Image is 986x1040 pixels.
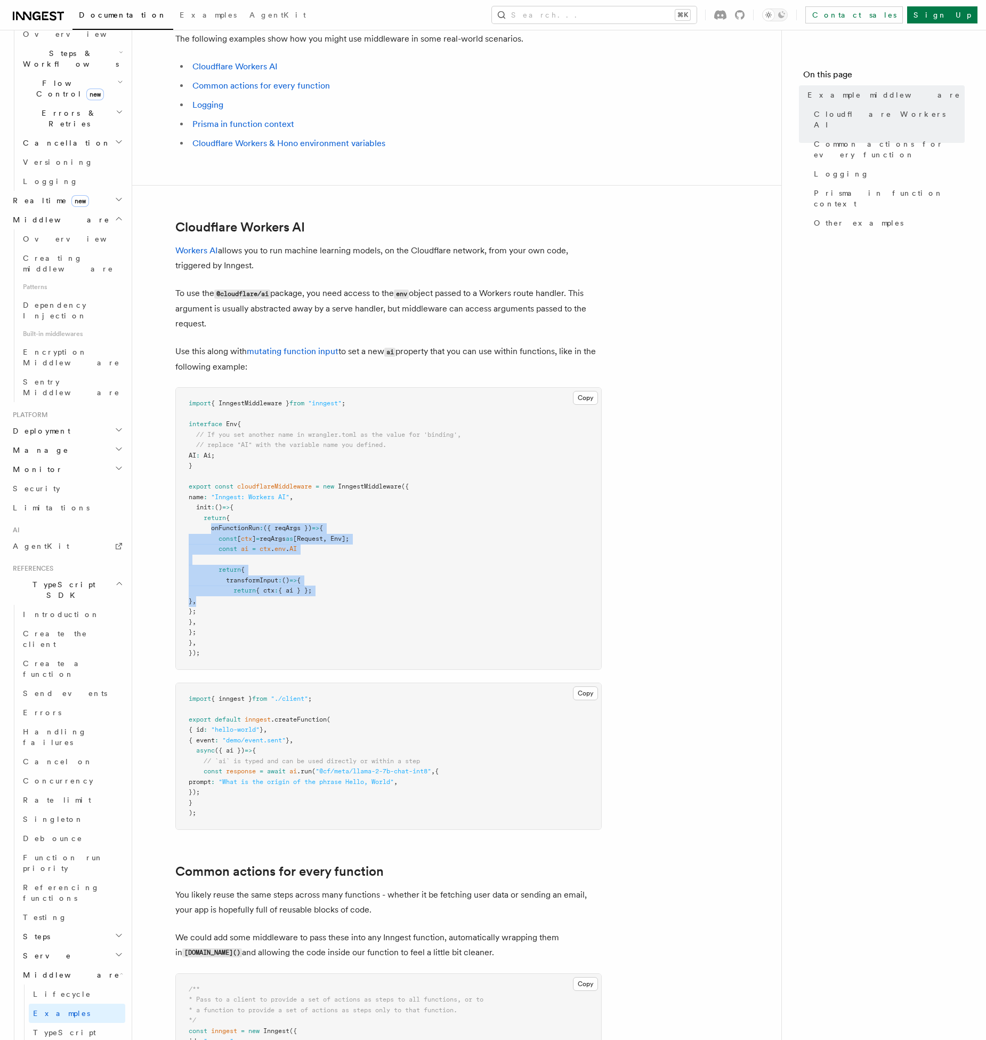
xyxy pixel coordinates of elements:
button: Errors & Retries [19,103,125,133]
p: You likely reuse the same steps across many functions - whether it be fetching user data or sendi... [175,887,602,917]
span: Env [226,420,237,428]
span: // replace "AI" with the variable name you defined. [196,441,386,449]
a: Concurrency [19,771,125,790]
span: ]; [342,535,349,542]
a: Sign Up [907,6,977,23]
span: ; [211,452,215,459]
span: "What is the origin of the phrase Hello, World" [219,778,394,786]
span: .run [297,767,312,775]
p: We could add some middleware to pass these into any Inngest function, automatically wrapping them... [175,930,602,961]
span: interface [189,420,222,428]
span: return [204,514,226,522]
span: Logging [23,177,78,186]
a: Introduction [19,605,125,624]
span: Testing [23,913,67,922]
a: Cloudflare Workers AI [175,220,305,235]
button: Serve [19,946,125,965]
span: Overview [23,235,133,243]
button: Cancellation [19,133,125,153]
span: AI [9,526,20,534]
span: Monitor [9,464,63,475]
p: allows you to run machine learning models, on the Cloudflare network, from your own code, trigger... [175,243,602,273]
a: Examples [29,1004,125,1023]
span: .createFunction [271,716,327,723]
h4: On this page [803,68,965,85]
span: } [260,726,263,733]
span: [ [237,535,241,542]
span: TypeScript [33,1028,96,1037]
a: Errors [19,703,125,722]
span: Inngest [263,1027,289,1035]
span: Send events [23,689,107,698]
span: Creating middleware [23,254,114,273]
span: ctx [260,545,271,553]
span: : [196,452,200,459]
span: }); [189,649,200,657]
span: transformInput [226,577,278,584]
span: prompt [189,778,211,786]
span: { [226,514,230,522]
span: : [211,503,215,511]
span: ctx [241,535,252,542]
span: async [196,747,215,754]
span: AgentKit [13,542,69,550]
span: ; [342,399,345,407]
a: Singleton [19,810,125,829]
span: : [204,726,207,733]
span: Logging [814,169,869,179]
span: } [189,597,192,605]
a: mutating function input [247,346,338,356]
span: => [312,524,319,532]
span: "@cf/meta/llama-2-7b-chat-int8" [316,767,431,775]
span: () [282,577,289,584]
span: } [189,618,192,626]
span: ai [289,767,297,775]
a: Example middleware [803,85,965,105]
span: inngest [245,716,271,723]
span: : [215,737,219,744]
span: reqArgs [260,535,286,542]
button: Middleware [9,210,125,229]
span: : [211,778,215,786]
span: : [274,587,278,594]
div: Inngest Functions [9,25,125,191]
span: Function run priority [23,853,103,873]
span: Prisma in function context [814,188,965,209]
span: } [189,799,192,806]
span: from [289,399,304,407]
span: { [297,577,301,584]
span: Sentry Middleware [23,378,120,397]
span: "Inngest: Workers AI" [211,493,289,501]
span: AI [189,452,196,459]
span: inngest [211,1027,237,1035]
a: Versioning [19,153,125,172]
span: Manage [9,445,69,455]
span: Introduction [23,610,100,619]
span: Versioning [23,158,93,166]
p: To use the package, you need access to the object passed to a Workers route handler. This argumen... [175,286,602,331]
span: Rate limit [23,796,91,804]
span: { [252,747,256,754]
a: Workers AI [175,245,218,255]
span: Steps & Workflows [19,48,119,69]
button: Toggle dark mode [762,9,788,21]
a: Common actions for every function [810,134,965,164]
a: Testing [19,908,125,927]
span: const [204,767,222,775]
a: AgentKit [243,3,312,29]
span: response [226,767,256,775]
span: Errors [23,708,61,717]
span: ] [252,535,256,542]
span: Examples [180,11,237,19]
span: , [394,778,398,786]
span: "hello-world" [211,726,260,733]
span: import [189,399,211,407]
a: Lifecycle [29,985,125,1004]
span: default [215,716,241,723]
span: export [189,483,211,490]
span: { InngestMiddleware } [211,399,289,407]
span: Realtime [9,195,89,206]
span: , [431,767,435,775]
span: Limitations [13,503,90,512]
span: : [260,524,263,532]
